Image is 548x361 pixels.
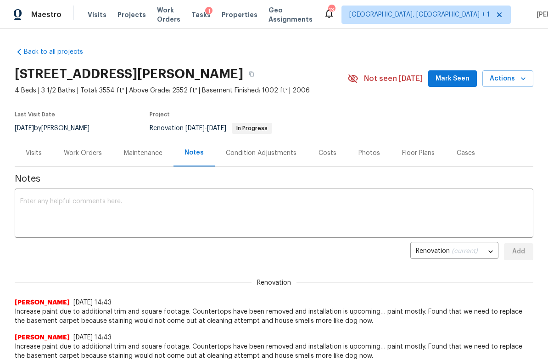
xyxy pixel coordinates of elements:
[185,125,226,132] span: -
[205,7,212,16] div: 1
[15,112,55,117] span: Last Visit Date
[150,112,170,117] span: Project
[15,69,243,79] h2: [STREET_ADDRESS][PERSON_NAME]
[15,298,70,307] span: [PERSON_NAME]
[15,333,70,342] span: [PERSON_NAME]
[124,149,162,158] div: Maintenance
[15,174,533,183] span: Notes
[222,10,257,19] span: Properties
[349,10,490,19] span: [GEOGRAPHIC_DATA], [GEOGRAPHIC_DATA] + 1
[243,66,260,82] button: Copy Address
[252,278,296,287] span: Renovation
[328,6,335,15] div: 13
[319,149,336,158] div: Costs
[88,10,106,19] span: Visits
[233,126,271,131] span: In Progress
[15,47,103,57] a: Back to all projects
[31,10,62,19] span: Maestro
[457,149,475,158] div: Cases
[490,73,526,85] span: Actions
[364,74,423,83] span: Not seen [DATE]
[73,299,112,306] span: [DATE] 14:43
[15,307,533,326] span: Increase paint due to additional trim and square footage. Countertops have been removed and insta...
[73,334,112,341] span: [DATE] 14:43
[185,148,204,157] div: Notes
[64,149,102,158] div: Work Orders
[358,149,380,158] div: Photos
[157,6,180,24] span: Work Orders
[402,149,435,158] div: Floor Plans
[428,70,477,87] button: Mark Seen
[185,125,205,132] span: [DATE]
[268,6,313,24] span: Geo Assignments
[26,149,42,158] div: Visits
[482,70,533,87] button: Actions
[226,149,296,158] div: Condition Adjustments
[15,125,34,132] span: [DATE]
[150,125,272,132] span: Renovation
[117,10,146,19] span: Projects
[191,11,211,18] span: Tasks
[15,342,533,361] span: Increase paint due to additional trim and square footage. Countertops have been removed and insta...
[15,86,347,95] span: 4 Beds | 3 1/2 Baths | Total: 3554 ft² | Above Grade: 2552 ft² | Basement Finished: 1002 ft² | 2006
[436,73,470,85] span: Mark Seen
[452,248,478,254] span: (current)
[207,125,226,132] span: [DATE]
[15,123,101,134] div: by [PERSON_NAME]
[410,241,498,263] div: Renovation (current)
